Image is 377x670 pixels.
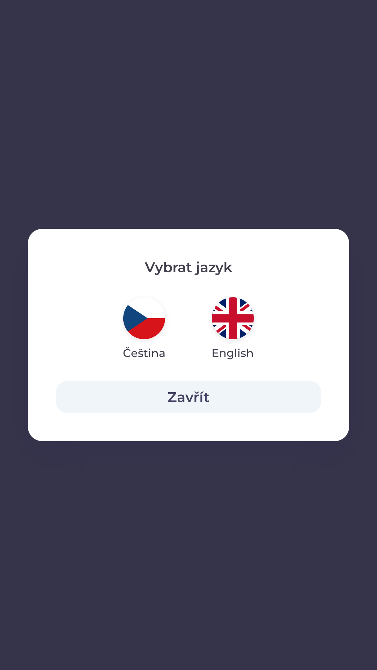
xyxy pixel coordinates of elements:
img: en flag [212,297,254,339]
button: Zavřít [56,381,321,413]
p: Čeština [123,345,165,362]
p: Vybrat jazyk [56,257,321,278]
img: cs flag [123,297,165,339]
button: Čeština [106,292,182,367]
button: English [195,292,271,367]
p: English [212,345,254,362]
